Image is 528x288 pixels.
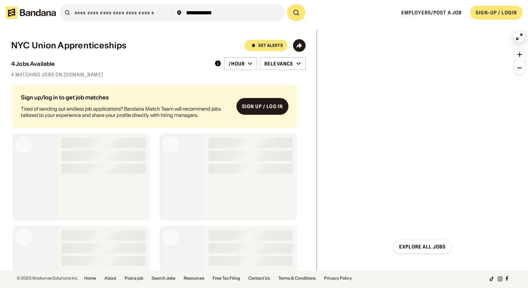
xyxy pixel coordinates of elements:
[17,276,79,280] div: © 2025 Workwise Solutions Inc.
[11,41,126,51] div: NYC Union Apprenticeships
[21,106,231,118] div: Tired of sending out endless job applications? Bandana Match Team will recommend jobs tailored to...
[476,9,517,16] div: SIGN-UP / LOGIN
[264,61,293,67] div: Relevance
[248,276,270,280] a: Contact Us
[11,61,55,67] div: 4 Jobs Available
[104,276,116,280] a: About
[6,6,56,19] img: Bandana logotype
[258,43,284,48] div: Set Alerts
[399,244,446,249] div: Explore all jobs
[11,71,306,78] div: 4 matching jobs on [DOMAIN_NAME]
[84,276,96,280] a: Home
[401,9,462,16] a: Employers/Post a job
[21,94,231,100] div: Sign up/log in to get job matches
[184,276,204,280] a: Resources
[11,82,305,271] div: grid
[242,103,283,110] div: Sign up / Log in
[229,61,245,67] div: /hour
[152,276,175,280] a: Search Jobs
[278,276,316,280] a: Terms & Conditions
[213,276,240,280] a: Free Tax Filing
[125,276,143,280] a: Post a job
[324,276,352,280] a: Privacy Policy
